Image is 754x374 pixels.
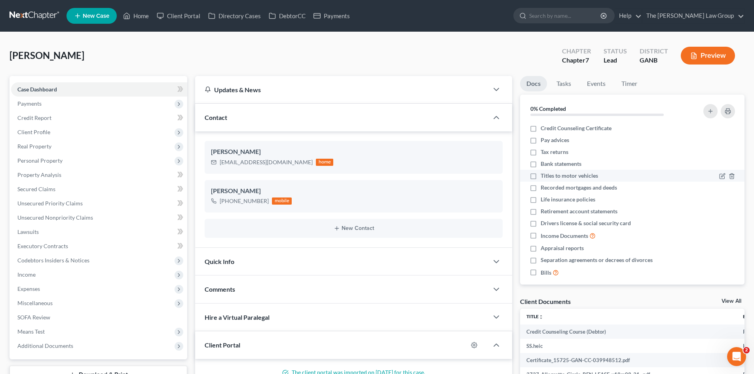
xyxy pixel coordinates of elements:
[520,353,737,367] td: Certificate_15725-GAN-CC-039948512.pdf
[17,157,63,164] span: Personal Property
[562,47,591,56] div: Chapter
[17,171,61,178] span: Property Analysis
[520,339,737,353] td: SS.heic
[211,147,496,157] div: [PERSON_NAME]
[11,211,187,225] a: Unsecured Nonpriority Claims
[520,297,571,306] div: Client Documents
[220,197,269,205] div: [PHONE_NUMBER]
[17,186,55,192] span: Secured Claims
[265,9,310,23] a: DebtorCC
[316,159,333,166] div: home
[581,76,612,91] a: Events
[17,100,42,107] span: Payments
[11,196,187,211] a: Unsecured Priority Claims
[272,197,292,205] div: mobile
[550,76,577,91] a: Tasks
[11,168,187,182] a: Property Analysis
[17,86,57,93] span: Case Dashboard
[539,315,543,319] i: unfold_more
[205,341,240,349] span: Client Portal
[17,129,50,135] span: Client Profile
[17,214,93,221] span: Unsecured Nonpriority Claims
[205,285,235,293] span: Comments
[11,225,187,239] a: Lawsuits
[17,143,51,150] span: Real Property
[17,200,83,207] span: Unsecured Priority Claims
[520,325,737,339] td: Credit Counseling Course (Debtor)
[604,47,627,56] div: Status
[17,300,53,306] span: Miscellaneous
[585,56,589,64] span: 7
[11,310,187,325] a: SOFA Review
[541,172,598,180] span: Titles to motor vehicles
[205,313,270,321] span: Hire a Virtual Paralegal
[211,225,496,232] button: New Contact
[529,8,602,23] input: Search by name...
[119,9,153,23] a: Home
[17,243,68,249] span: Executory Contracts
[615,9,642,23] a: Help
[604,56,627,65] div: Lead
[17,342,73,349] span: Additional Documents
[153,9,204,23] a: Client Portal
[541,160,581,168] span: Bank statements
[205,85,479,94] div: Updates & News
[11,111,187,125] a: Credit Report
[204,9,265,23] a: Directory Cases
[526,313,543,319] a: Titleunfold_more
[17,271,36,278] span: Income
[640,56,668,65] div: GANB
[541,136,569,144] span: Pay advices
[541,232,588,240] span: Income Documents
[541,207,617,215] span: Retirement account statements
[11,82,187,97] a: Case Dashboard
[541,148,568,156] span: Tax returns
[9,49,84,61] span: [PERSON_NAME]
[211,186,496,196] div: [PERSON_NAME]
[743,347,750,353] span: 2
[17,314,50,321] span: SOFA Review
[541,269,551,277] span: Bills
[83,13,109,19] span: New Case
[615,76,644,91] a: Timer
[17,285,40,292] span: Expenses
[17,328,45,335] span: Means Test
[310,9,354,23] a: Payments
[541,219,631,227] span: Drivers license & social security card
[17,257,89,264] span: Codebtors Insiders & Notices
[722,298,741,304] a: View All
[11,239,187,253] a: Executory Contracts
[17,228,39,235] span: Lawsuits
[727,347,746,366] iframe: Intercom live chat
[530,105,566,112] strong: 0% Completed
[640,47,668,56] div: District
[205,114,227,121] span: Contact
[541,244,584,252] span: Appraisal reports
[17,114,51,121] span: Credit Report
[11,182,187,196] a: Secured Claims
[541,196,595,203] span: Life insurance policies
[562,56,591,65] div: Chapter
[205,258,234,265] span: Quick Info
[642,9,744,23] a: The [PERSON_NAME] Law Group
[681,47,735,65] button: Preview
[541,256,653,264] span: Separation agreements or decrees of divorces
[541,124,612,132] span: Credit Counseling Certificate
[520,76,547,91] a: Docs
[541,184,617,192] span: Recorded mortgages and deeds
[220,158,313,166] div: [EMAIL_ADDRESS][DOMAIN_NAME]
